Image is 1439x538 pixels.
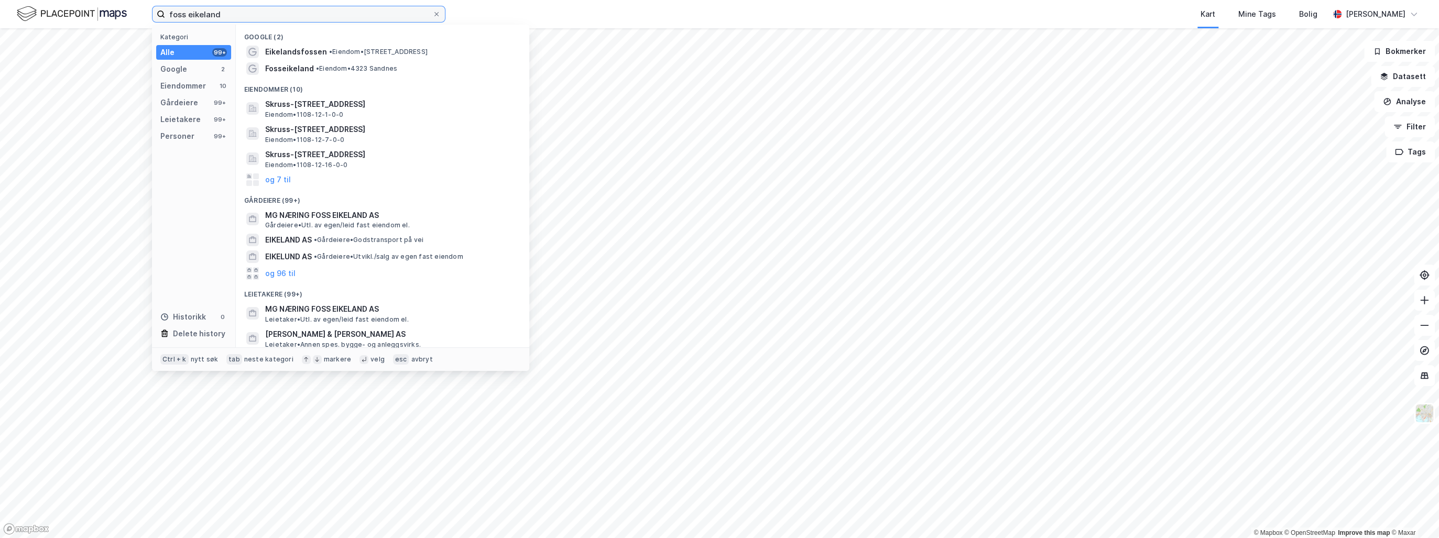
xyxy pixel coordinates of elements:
[219,82,227,90] div: 10
[316,64,397,73] span: Eiendom • 4323 Sandnes
[160,311,206,323] div: Historikk
[226,354,242,365] div: tab
[316,64,319,72] span: •
[160,130,194,142] div: Personer
[160,354,189,365] div: Ctrl + k
[265,161,347,169] span: Eiendom • 1108-12-16-0-0
[1374,91,1435,112] button: Analyse
[1253,529,1282,536] a: Mapbox
[1386,141,1435,162] button: Tags
[191,355,219,364] div: nytt søk
[265,221,410,229] span: Gårdeiere • Utl. av egen/leid fast eiendom el.
[160,33,231,41] div: Kategori
[1346,8,1405,20] div: [PERSON_NAME]
[219,65,227,73] div: 2
[1414,403,1434,423] img: Z
[314,236,317,244] span: •
[265,136,344,144] span: Eiendom • 1108-12-7-0-0
[160,96,198,109] div: Gårdeiere
[1387,488,1439,538] div: Kontrollprogram for chat
[265,315,409,324] span: Leietaker • Utl. av egen/leid fast eiendom el.
[212,132,227,140] div: 99+
[236,188,529,207] div: Gårdeiere (99+)
[212,98,227,107] div: 99+
[1238,8,1276,20] div: Mine Tags
[212,115,227,124] div: 99+
[1371,66,1435,87] button: Datasett
[265,234,312,246] span: EIKELAND AS
[244,355,293,364] div: neste kategori
[160,113,201,126] div: Leietakere
[370,355,385,364] div: velg
[265,148,517,161] span: Skruss-[STREET_ADDRESS]
[411,355,432,364] div: avbryt
[173,327,225,340] div: Delete history
[265,303,517,315] span: MG NÆRING FOSS EIKELAND AS
[219,313,227,321] div: 0
[160,63,187,75] div: Google
[393,354,409,365] div: esc
[329,48,428,56] span: Eiendom • [STREET_ADDRESS]
[265,267,296,280] button: og 96 til
[265,111,343,119] span: Eiendom • 1108-12-1-0-0
[265,173,291,186] button: og 7 til
[329,48,332,56] span: •
[212,48,227,57] div: 99+
[314,252,317,260] span: •
[265,123,517,136] span: Skruss-[STREET_ADDRESS]
[17,5,127,23] img: logo.f888ab2527a4732fd821a326f86c7f29.svg
[1364,41,1435,62] button: Bokmerker
[1284,529,1335,536] a: OpenStreetMap
[265,62,314,75] span: Fosseikeland
[265,98,517,111] span: Skruss-[STREET_ADDRESS]
[265,209,517,222] span: MG NÆRING FOSS EIKELAND AS
[165,6,432,22] input: Søk på adresse, matrikkel, gårdeiere, leietakere eller personer
[1387,488,1439,538] iframe: Chat Widget
[1299,8,1317,20] div: Bolig
[265,341,421,349] span: Leietaker • Annen spes. bygge- og anleggsvirks.
[1338,529,1390,536] a: Improve this map
[265,46,327,58] span: Eikelandsfossen
[1385,116,1435,137] button: Filter
[265,250,312,263] span: EIKELUND AS
[160,46,175,59] div: Alle
[236,77,529,96] div: Eiendommer (10)
[3,523,49,535] a: Mapbox homepage
[236,25,529,43] div: Google (2)
[314,252,463,261] span: Gårdeiere • Utvikl./salg av egen fast eiendom
[324,355,351,364] div: markere
[1201,8,1215,20] div: Kart
[236,282,529,301] div: Leietakere (99+)
[265,328,517,341] span: [PERSON_NAME] & [PERSON_NAME] AS
[314,236,423,244] span: Gårdeiere • Godstransport på vei
[160,80,206,92] div: Eiendommer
